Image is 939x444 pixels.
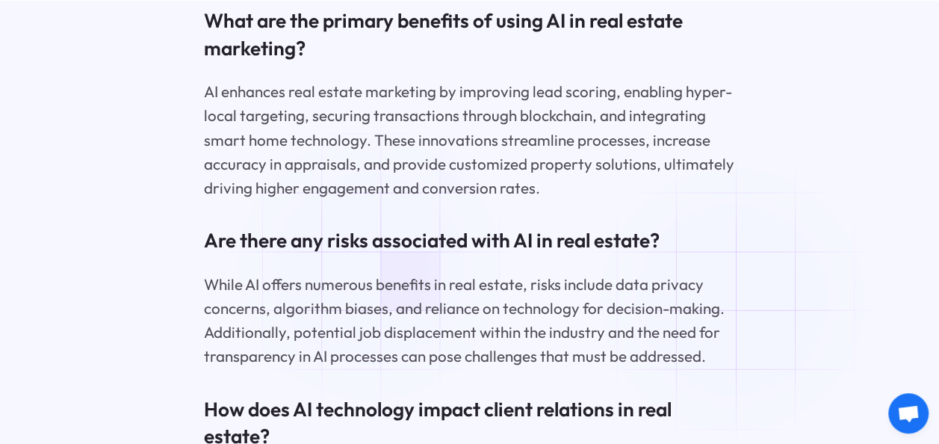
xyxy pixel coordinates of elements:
p: While AI offers numerous benefits in real estate, risks include data privacy concerns, algorithm ... [204,272,736,369]
div: Open chat [888,393,929,434]
p: AI enhances real estate marketing by improving lead scoring, enabling hyper-local targeting, secu... [204,79,736,200]
h3: What are the primary benefits of using AI in real estate marketing? [204,7,736,62]
h3: Are there any risks associated with AI in real estate? [204,227,736,255]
